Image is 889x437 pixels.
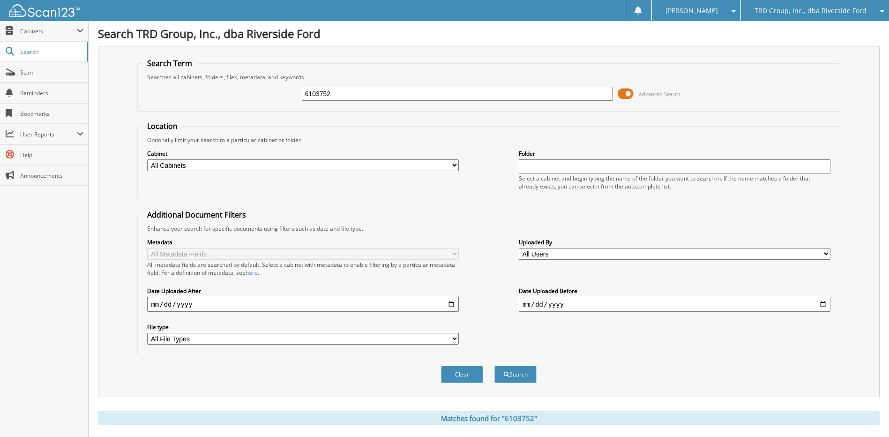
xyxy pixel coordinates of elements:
[755,8,867,14] span: TRD Group, Inc., dba Riverside Ford
[142,210,251,220] legend: Additional Document Filters
[441,366,483,383] button: Clear
[147,287,459,295] label: Date Uploaded After
[20,89,83,97] span: Reminders
[519,150,830,158] label: Folder
[147,323,459,331] label: File type
[147,297,459,312] input: start
[147,261,459,277] div: All metadata fields are searched by default. Select a cabinet with metadata to enable filtering b...
[519,297,830,312] input: end
[20,110,83,118] span: Bookmarks
[142,121,182,131] legend: Location
[519,174,830,190] div: Select a cabinet and begin typing the name of the folder you want to search in. If the name match...
[20,68,83,76] span: Scan
[20,172,83,180] span: Announcements
[20,27,77,35] span: Cabinets
[147,238,459,246] label: Metadata
[494,366,537,383] button: Search
[519,287,830,295] label: Date Uploaded Before
[142,58,197,68] legend: Search Term
[842,392,889,437] iframe: Chat Widget
[665,8,718,14] span: [PERSON_NAME]
[9,4,80,17] img: scan123-logo-white.svg
[20,48,82,56] span: Search
[246,269,258,277] a: here
[142,136,835,144] div: Optionally limit your search to a particular cabinet or folder
[20,130,77,138] span: User Reports
[98,26,880,41] h1: Search TRD Group, Inc., dba Riverside Ford
[639,90,680,98] span: Advanced Search
[519,238,830,246] label: Uploaded By
[98,411,880,425] div: Matches found for "6103752"
[147,150,459,158] label: Cabinet
[20,151,83,159] span: Help
[142,225,835,233] div: Enhance your search for specific documents using filters such as date and file type.
[142,73,835,81] div: Searches all cabinets, folders, files, metadata, and keywords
